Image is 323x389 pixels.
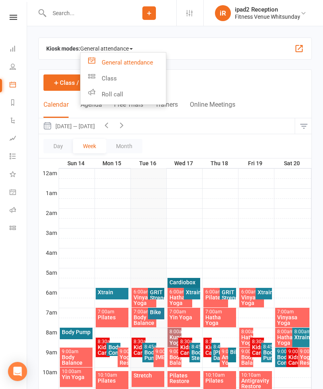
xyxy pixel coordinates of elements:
[39,168,59,178] th: 12am
[133,295,155,306] div: Vinyasa Yoga
[190,101,235,118] button: Online Meetings
[205,344,210,356] div: Kids Care
[221,289,234,301] div: GRIT Strength
[61,369,91,374] div: 10:00am
[205,339,210,344] div: 8:30am
[169,315,199,320] div: Yin Yoga
[241,334,252,346] div: Hatha Yoga
[169,373,199,384] div: Pilates Restore
[133,344,144,356] div: Kids Care
[10,76,28,94] a: Calendar
[274,158,311,168] th: Sat 20
[39,188,59,198] th: 1am
[81,55,166,70] a: General attendance
[288,349,300,354] div: 9:00am
[155,101,178,118] button: Trainers
[10,220,28,238] a: Class kiosk mode
[205,295,227,300] div: Pilates
[169,289,191,295] div: 6:00am
[10,59,28,76] a: People
[257,289,270,295] div: Xtrain
[277,354,289,366] div: Body Combat
[10,202,28,220] a: Roll call kiosk mode
[180,339,191,344] div: 8:30am
[169,334,180,346] div: Kundalini Yoga
[221,354,226,366] div: Antigravity Yoga
[241,329,252,334] div: 8:00am
[241,295,263,306] div: Vinyasa Yoga
[10,184,28,202] a: General attendance kiosk mode
[133,309,155,315] div: 7:00am
[277,309,308,315] div: 7:00am
[205,315,235,326] div: Hatha Yoga
[39,308,59,318] th: 7am
[10,94,28,112] a: Reports
[114,101,143,118] button: Free Trials
[61,349,91,354] div: 9:00am
[299,349,308,354] div: 9:00am
[277,349,289,354] div: 9:00am
[241,349,252,354] div: 9:00am
[221,349,226,354] div: 9:00am
[80,42,133,55] span: General attendance
[95,158,130,168] th: Mon 15
[235,13,300,20] div: Fitness Venue Whitsunday
[166,158,202,168] th: Wed 17
[39,348,59,358] th: 9am
[130,158,166,168] th: Tue 16
[39,328,59,338] th: 8am
[133,373,163,378] div: Stretch
[213,344,218,350] div: 8:45am
[39,228,59,238] th: 3am
[144,344,155,350] div: 8:45am
[169,349,180,354] div: 9:00am
[73,139,106,153] button: Week
[133,289,155,295] div: 6:00am
[180,344,191,356] div: Kids Care
[288,354,300,366] div: Kids Care
[191,350,199,361] div: Body Step
[119,354,127,366] div: Yoga Restore
[155,349,163,354] div: 9:00am
[61,354,91,366] div: Body Balance
[241,373,271,378] div: 10:10am
[97,378,127,383] div: Pilates
[277,334,300,346] div: Hatha Yoga
[97,344,108,356] div: Kids Care
[97,339,108,344] div: 8:30am
[155,354,163,360] div: [MEDICAL_DATA]
[39,208,59,218] th: 2am
[46,45,80,52] strong: Kiosk modes:
[43,101,69,118] button: Calendar
[81,70,166,86] a: Class
[205,373,235,378] div: 10:10am
[133,315,155,326] div: Body Balance
[238,158,274,168] th: Fri 19
[213,350,218,361] div: [PERSON_NAME] Dance
[191,344,199,350] div: 8:45am
[106,139,142,153] button: Month
[241,289,263,295] div: 6:00am
[241,354,252,366] div: Body Balance
[294,329,308,334] div: 8:00am
[108,344,119,356] div: Body Combat
[8,362,27,381] div: Open Intercom Messenger
[185,289,199,295] div: Xtrain
[252,339,262,344] div: 8:30am
[263,350,271,361] div: Body Pump
[252,344,262,356] div: Kids Care
[97,315,127,320] div: Pilates
[230,349,235,355] div: Bike
[39,367,59,377] th: 10am
[169,280,199,285] div: Cardiobox
[43,74,104,91] button: Class / Event
[133,339,144,344] div: 8:30am
[150,309,163,315] div: Bike
[81,86,166,102] a: Roll call
[39,248,59,258] th: 4am
[202,158,238,168] th: Thu 18
[169,354,180,366] div: Body Balance
[299,354,308,366] div: Yoga Restore
[215,5,231,21] div: iR
[169,309,199,315] div: 7:00am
